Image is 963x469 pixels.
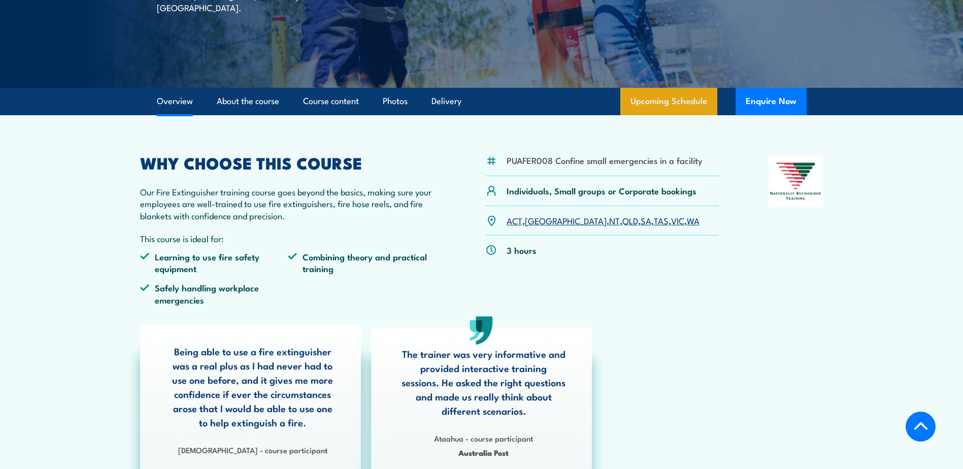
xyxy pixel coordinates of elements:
p: This course is ideal for: [140,232,437,244]
span: Australia Post [401,447,567,458]
p: Being able to use a fire extinguisher was a real plus as I had never had to use one before, and i... [170,344,336,429]
h2: WHY CHOOSE THIS COURSE [140,155,437,170]
a: QLD [622,214,638,226]
a: TAS [654,214,669,226]
a: VIC [671,214,684,226]
li: Safely handling workplace emergencies [140,282,288,306]
p: 3 hours [507,244,537,256]
img: Nationally Recognised Training logo. [769,155,823,207]
a: NT [609,214,620,226]
p: , , , , , , , [507,215,700,226]
button: Enquire Now [736,88,807,115]
a: [GEOGRAPHIC_DATA] [525,214,607,226]
a: Course content [303,88,359,115]
li: Learning to use fire safety equipment [140,251,288,275]
a: WA [687,214,700,226]
a: Delivery [431,88,461,115]
p: Individuals, Small groups or Corporate bookings [507,185,696,196]
p: Our Fire Extinguisher training course goes beyond the basics, making sure your employees are well... [140,186,437,221]
p: The trainer was very informative and provided interactive training sessions. He asked the right q... [401,347,567,418]
a: Photos [383,88,408,115]
a: Overview [157,88,193,115]
li: Combining theory and practical training [288,251,436,275]
a: About the course [217,88,279,115]
strong: [DEMOGRAPHIC_DATA] - course participant [178,444,327,455]
a: SA [641,214,651,226]
strong: Ataahua - course participant [434,432,533,444]
a: Upcoming Schedule [620,88,717,115]
li: PUAFER008 Confine small emergencies in a facility [507,154,703,166]
a: ACT [507,214,522,226]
